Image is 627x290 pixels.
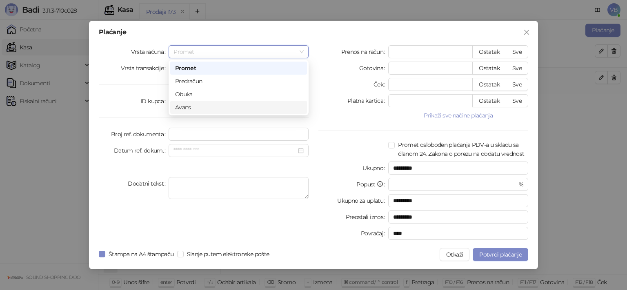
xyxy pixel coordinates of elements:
div: Predračun [170,75,307,88]
label: Vrsta transakcije [121,62,169,75]
label: Gotovina [359,62,388,75]
span: Slanje putem elektronske pošte [184,250,273,259]
div: Avans [175,103,302,112]
div: Plaćanje [99,29,528,35]
button: Ostatak [472,45,506,58]
label: Popust [356,178,388,191]
button: Sve [506,45,528,58]
div: Promet [170,62,307,75]
button: Sve [506,94,528,107]
button: Sve [506,78,528,91]
span: Promet oslobođen plaćanja PDV-a u skladu sa članom 24. Zakona o porezu na dodatu vrednost [395,140,528,158]
input: Broj ref. dokumenta [169,128,309,141]
label: ID kupca [140,95,169,108]
span: Promet [173,46,304,58]
span: Potvrdi plaćanje [479,251,522,258]
label: Ukupno za uplatu [337,194,388,207]
button: Ostatak [472,94,506,107]
span: Štampa na A4 štampaču [105,250,177,259]
button: Close [520,26,533,39]
label: Ukupno [362,162,389,175]
button: Prikaži sve načine plaćanja [388,111,528,120]
div: Avans [170,101,307,114]
label: Datum ref. dokum. [114,144,169,157]
button: Otkaži [440,248,469,261]
div: Promet [175,64,302,73]
label: Ček [374,78,388,91]
span: close [523,29,530,35]
div: Predračun [175,77,302,86]
button: Ostatak [472,78,506,91]
label: Platna kartica [347,94,388,107]
button: Potvrdi plaćanje [473,248,528,261]
button: Ostatak [472,62,506,75]
label: Vrsta računa [131,45,169,58]
div: Obuka [170,88,307,101]
div: Obuka [175,90,302,99]
input: Datum ref. dokum. [173,146,296,155]
label: Prenos na račun [341,45,389,58]
label: Broj ref. dokumenta [111,128,169,141]
span: Zatvori [520,29,533,35]
textarea: Dodatni tekst [169,177,309,199]
button: Sve [506,62,528,75]
label: Preostali iznos [346,210,389,224]
label: Dodatni tekst [128,177,169,190]
label: Povraćaj [361,227,388,240]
